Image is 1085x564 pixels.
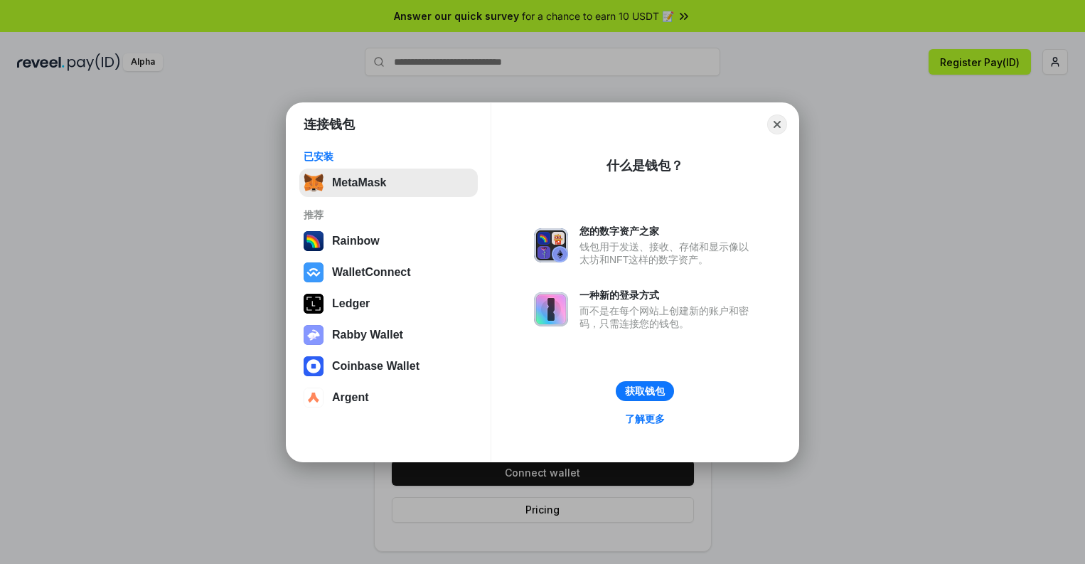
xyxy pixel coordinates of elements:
button: Coinbase Wallet [299,352,478,381]
img: svg+xml,%3Csvg%20width%3D%2228%22%20height%3D%2228%22%20viewBox%3D%220%200%2028%2028%22%20fill%3D... [304,262,324,282]
div: Ledger [332,297,370,310]
div: 一种新的登录方式 [579,289,756,302]
button: 获取钱包 [616,381,674,401]
div: 您的数字资产之家 [579,225,756,238]
div: 什么是钱包？ [606,157,683,174]
button: MetaMask [299,169,478,197]
button: WalletConnect [299,258,478,287]
div: 已安装 [304,150,474,163]
div: 推荐 [304,208,474,221]
a: 了解更多 [616,410,673,428]
button: Ledger [299,289,478,318]
button: Rainbow [299,227,478,255]
img: svg+xml,%3Csvg%20xmlns%3D%22http%3A%2F%2Fwww.w3.org%2F2000%2Fsvg%22%20width%3D%2228%22%20height%3... [304,294,324,314]
div: WalletConnect [332,266,411,279]
h1: 连接钱包 [304,116,355,133]
img: svg+xml,%3Csvg%20width%3D%22120%22%20height%3D%22120%22%20viewBox%3D%220%200%20120%20120%22%20fil... [304,231,324,251]
div: 了解更多 [625,413,665,425]
div: Coinbase Wallet [332,360,419,373]
div: MetaMask [332,176,386,189]
div: Rabby Wallet [332,329,403,341]
img: svg+xml,%3Csvg%20width%3D%2228%22%20height%3D%2228%22%20viewBox%3D%220%200%2028%2028%22%20fill%3D... [304,388,324,408]
img: svg+xml,%3Csvg%20xmlns%3D%22http%3A%2F%2Fwww.w3.org%2F2000%2Fsvg%22%20fill%3D%22none%22%20viewBox... [534,292,568,326]
img: svg+xml,%3Csvg%20xmlns%3D%22http%3A%2F%2Fwww.w3.org%2F2000%2Fsvg%22%20fill%3D%22none%22%20viewBox... [534,228,568,262]
div: 获取钱包 [625,385,665,398]
div: Argent [332,391,369,404]
button: Argent [299,383,478,412]
div: Rainbow [332,235,380,248]
button: Close [767,115,787,134]
button: Rabby Wallet [299,321,478,349]
div: 而不是在每个网站上创建新的账户和密码，只需连接您的钱包。 [579,304,756,330]
img: svg+xml,%3Csvg%20width%3D%2228%22%20height%3D%2228%22%20viewBox%3D%220%200%2028%2028%22%20fill%3D... [304,356,324,376]
img: svg+xml,%3Csvg%20xmlns%3D%22http%3A%2F%2Fwww.w3.org%2F2000%2Fsvg%22%20fill%3D%22none%22%20viewBox... [304,325,324,345]
div: 钱包用于发送、接收、存储和显示像以太坊和NFT这样的数字资产。 [579,240,756,266]
img: svg+xml,%3Csvg%20fill%3D%22none%22%20height%3D%2233%22%20viewBox%3D%220%200%2035%2033%22%20width%... [304,173,324,193]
